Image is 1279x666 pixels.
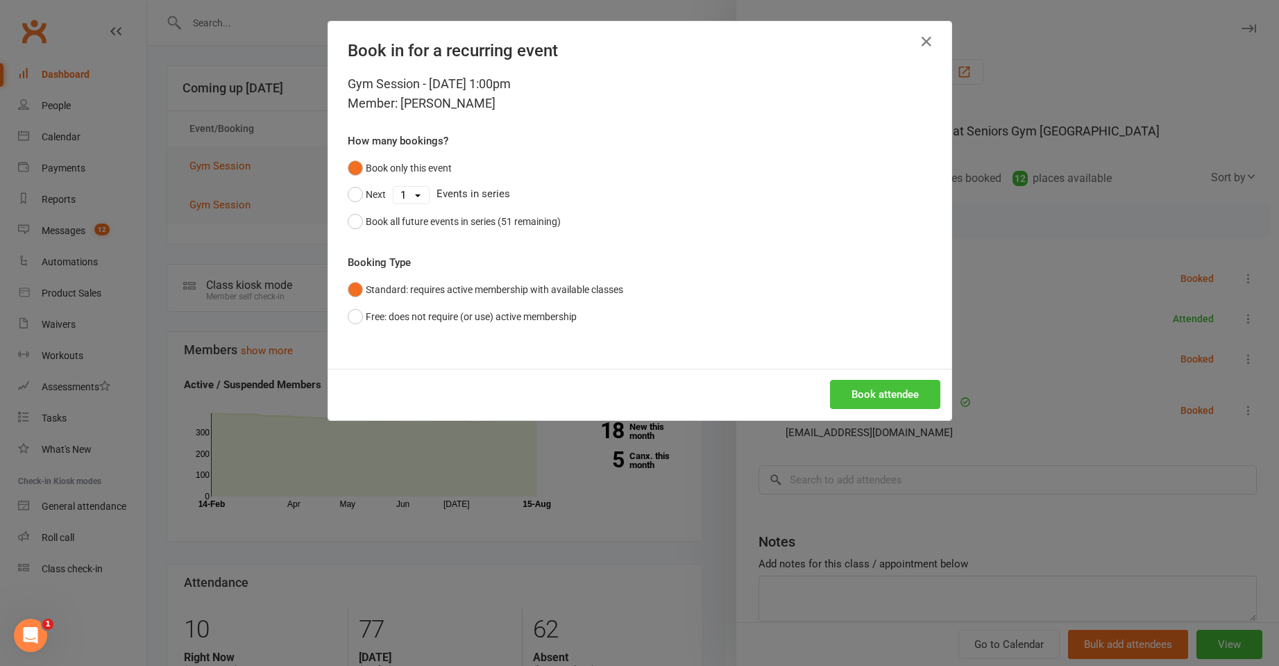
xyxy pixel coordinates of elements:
[348,181,386,208] button: Next
[348,155,452,181] button: Book only this event
[348,74,932,113] div: Gym Session - [DATE] 1:00pm Member: [PERSON_NAME]
[348,41,932,60] h4: Book in for a recurring event
[14,619,47,652] iframe: Intercom live chat
[830,380,940,409] button: Book attendee
[348,181,932,208] div: Events in series
[348,208,561,235] button: Book all future events in series (51 remaining)
[42,619,53,630] span: 1
[366,214,561,229] div: Book all future events in series (51 remaining)
[348,254,411,271] label: Booking Type
[348,276,623,303] button: Standard: requires active membership with available classes
[915,31,938,53] button: Close
[348,303,577,330] button: Free: does not require (or use) active membership
[348,133,448,149] label: How many bookings?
